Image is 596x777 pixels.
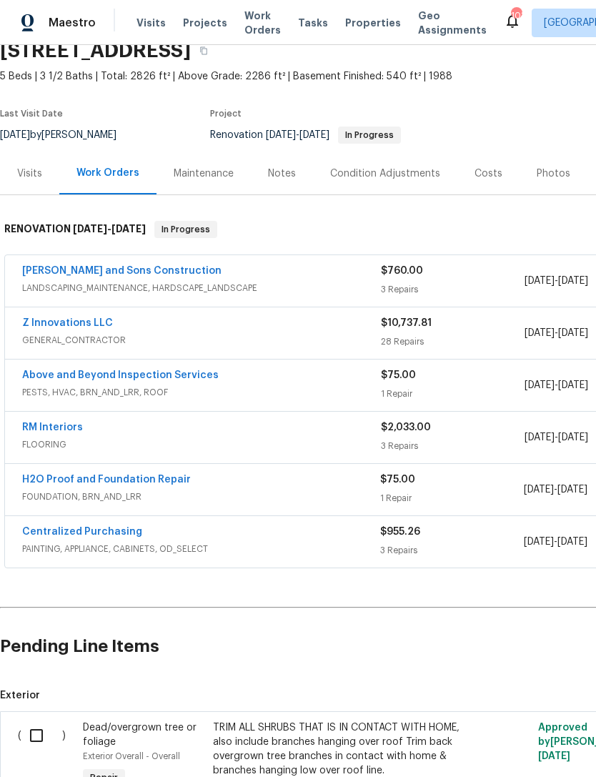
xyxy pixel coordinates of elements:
span: - [525,430,588,445]
span: LANDSCAPING_MAINTENANCE, HARDSCAPE_LANDSCAPE [22,281,381,295]
span: [DATE] [524,485,554,495]
span: FLOORING [22,437,381,452]
a: Centralized Purchasing [22,527,142,537]
h6: RENOVATION [4,221,146,238]
span: PESTS, HVAC, BRN_AND_LRR, ROOF [22,385,381,400]
span: [DATE] [558,380,588,390]
span: [DATE] [558,432,588,442]
span: Properties [345,16,401,30]
span: In Progress [339,131,399,139]
span: Maestro [49,16,96,30]
span: [DATE] [73,224,107,234]
span: [DATE] [557,485,587,495]
span: [DATE] [558,328,588,338]
span: $75.00 [381,370,416,380]
span: [DATE] [524,537,554,547]
span: PAINTING, APPLIANCE, CABINETS, OD_SELECT [22,542,380,556]
button: Copy Address [191,38,217,64]
span: $760.00 [381,266,423,276]
span: Tasks [298,18,328,28]
span: Project [210,109,242,118]
span: [DATE] [266,130,296,140]
div: 3 Repairs [381,282,525,297]
span: Renovation [210,130,401,140]
a: H2O Proof and Foundation Repair [22,475,191,485]
a: Above and Beyond Inspection Services [22,370,219,380]
span: [DATE] [558,276,588,286]
span: [DATE] [538,751,570,761]
div: 103 [511,9,521,23]
div: Visits [17,167,42,181]
div: Work Orders [76,166,139,180]
a: Z Innovations LLC [22,318,113,328]
span: Dead/overgrown tree or foliage [83,723,197,747]
span: FOUNDATION, BRN_AND_LRR [22,490,380,504]
div: Maintenance [174,167,234,181]
span: - [525,326,588,340]
div: 3 Repairs [380,543,523,558]
span: - [73,224,146,234]
span: $955.26 [380,527,420,537]
span: $75.00 [380,475,415,485]
div: 28 Repairs [381,335,525,349]
span: $2,033.00 [381,422,431,432]
span: GENERAL_CONTRACTOR [22,333,381,347]
div: Notes [268,167,296,181]
div: 1 Repair [381,387,525,401]
div: Costs [475,167,502,181]
span: - [266,130,329,140]
span: [DATE] [111,224,146,234]
div: 1 Repair [380,491,523,505]
span: [DATE] [525,328,555,338]
span: Projects [183,16,227,30]
div: Condition Adjustments [330,167,440,181]
span: - [525,274,588,288]
span: [DATE] [525,432,555,442]
span: Geo Assignments [418,9,487,37]
div: Photos [537,167,570,181]
a: RM Interiors [22,422,83,432]
span: [DATE] [557,537,587,547]
span: - [524,482,587,497]
span: - [524,535,587,549]
span: [DATE] [525,380,555,390]
span: [DATE] [299,130,329,140]
span: [DATE] [525,276,555,286]
div: 3 Repairs [381,439,525,453]
span: In Progress [156,222,216,237]
span: Visits [136,16,166,30]
span: Exterior Overall - Overall [83,752,180,761]
a: [PERSON_NAME] and Sons Construction [22,266,222,276]
span: $10,737.81 [381,318,432,328]
span: - [525,378,588,392]
span: Work Orders [244,9,281,37]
